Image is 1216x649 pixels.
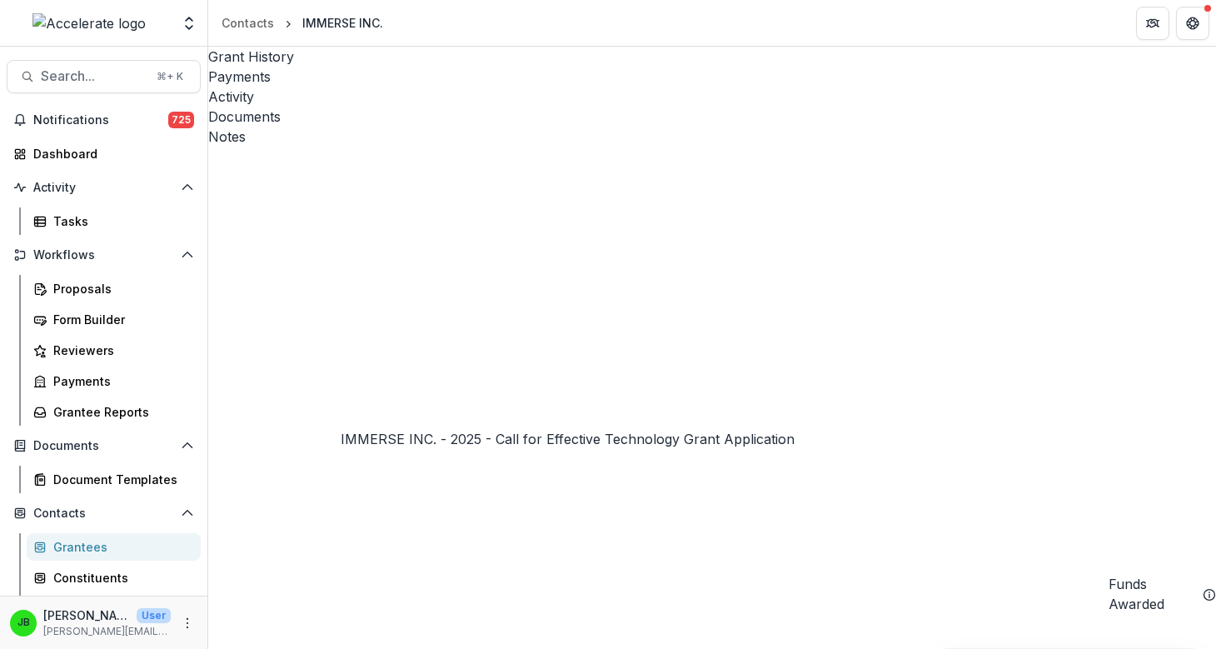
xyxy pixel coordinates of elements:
div: Document Templates [53,471,187,488]
a: Payments [27,367,201,395]
a: Activity [208,87,1216,107]
a: Notes [208,127,1216,147]
a: Constituents [27,564,201,592]
a: Tasks [27,207,201,235]
button: Open entity switcher [177,7,201,40]
span: Workflows [33,248,174,262]
div: IMMERSE INC. [302,14,383,32]
div: Payments [53,372,187,390]
img: Accelerate logo [32,13,146,33]
a: Documents [208,107,1216,127]
a: Communications [27,595,201,622]
a: Document Templates [27,466,201,493]
a: Reviewers [27,337,201,364]
span: Contacts [33,507,174,521]
div: Grantee Reports [53,403,187,421]
div: Jennifer Bronson [17,617,30,628]
a: Form Builder [27,306,201,333]
button: Search... [7,60,201,93]
button: More [177,613,197,633]
div: Contacts [222,14,274,32]
button: Get Help [1176,7,1209,40]
button: Open Documents [7,432,201,459]
a: Contacts [215,11,281,35]
a: Proposals [27,275,201,302]
a: Payments [208,67,1216,87]
div: Proposals [53,280,187,297]
span: Documents [33,439,174,453]
button: Notifications725 [7,107,201,133]
h2: Funds Awarded [1109,574,1196,614]
div: Form Builder [53,311,187,328]
div: Dashboard [33,145,187,162]
p: [PERSON_NAME] [43,607,130,624]
button: Open Activity [7,174,201,201]
nav: breadcrumb [215,11,390,35]
div: Tasks [53,212,187,230]
button: Partners [1136,7,1169,40]
div: Reviewers [53,342,187,359]
span: 725 [168,112,194,128]
div: ⌘ + K [153,67,187,86]
a: Grantee Reports [27,398,201,426]
span: Notifications [33,113,168,127]
a: Grantees [27,533,201,561]
span: Search... [41,68,147,84]
p: [PERSON_NAME][EMAIL_ADDRESS][PERSON_NAME][DOMAIN_NAME] [43,624,171,639]
a: Grant History [208,47,1216,67]
div: Grantees [53,538,187,556]
button: Open Workflows [7,242,201,268]
span: Activity [33,181,174,195]
button: Open Contacts [7,500,201,527]
a: Dashboard [7,140,201,167]
p: User [137,608,171,623]
div: Constituents [53,569,187,587]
